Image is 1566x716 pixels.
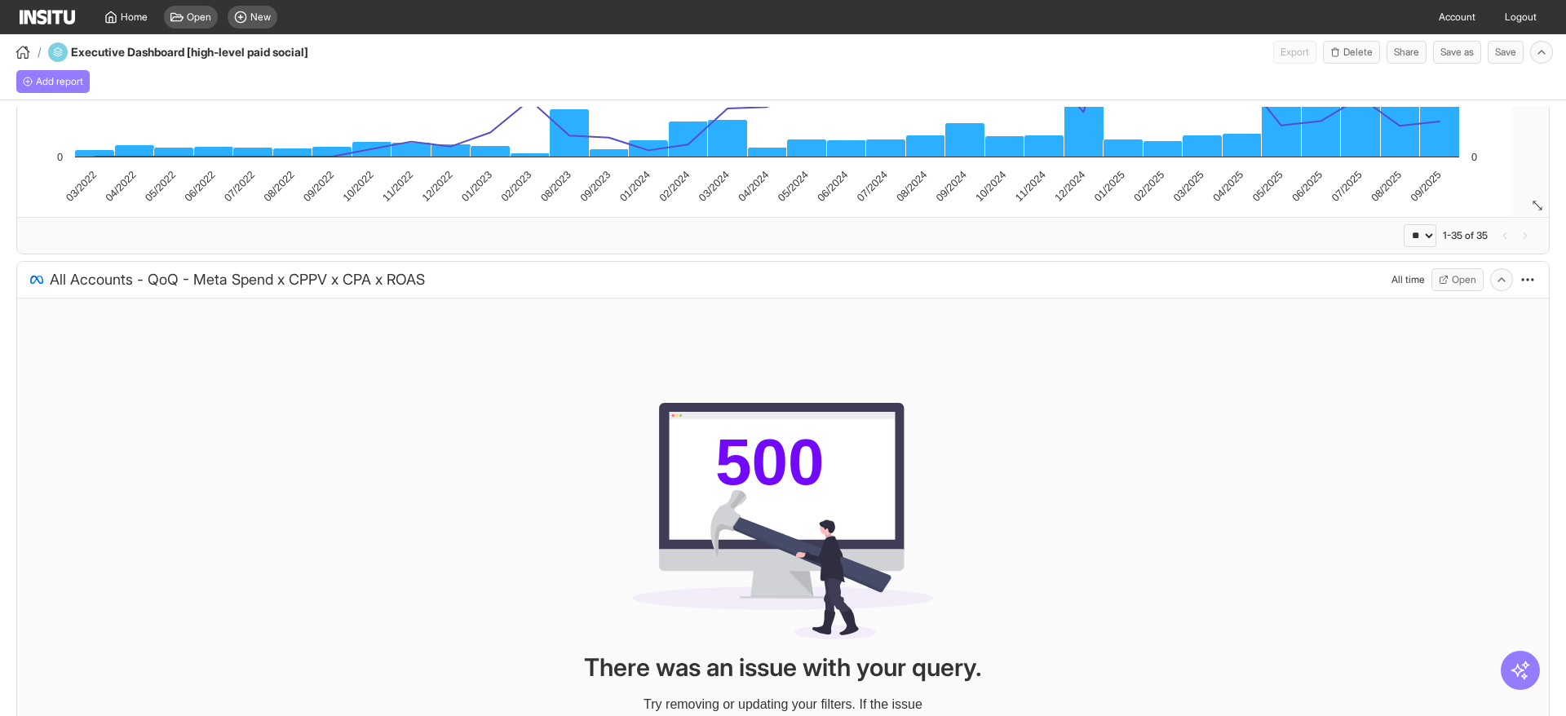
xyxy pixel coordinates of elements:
[1052,169,1087,204] tspan: 12/2024
[697,169,732,204] tspan: 03/2024
[1471,151,1477,163] text: 0
[1488,41,1524,64] button: Save
[1431,268,1484,291] button: Open
[1273,41,1316,64] span: Can currently only export from Insights reports.
[71,44,352,60] h4: Executive Dashboard [high-level paid social]
[934,169,969,204] tspan: 09/2024
[16,70,90,93] div: Add a report to get started
[973,169,1008,204] tspan: 10/2024
[340,169,375,204] tspan: 10/2022
[250,11,271,24] span: New
[584,652,982,682] h4: There was an issue with your query.
[617,169,652,204] tspan: 01/2024
[222,169,257,204] tspan: 07/2022
[38,44,42,60] span: /
[498,169,533,204] tspan: 02/2023
[1391,273,1425,286] div: All time
[261,169,296,204] tspan: 08/2022
[894,169,929,204] tspan: 08/2024
[13,42,42,62] button: /
[16,70,90,93] button: Add report
[1273,41,1316,64] button: Export
[657,169,692,204] tspan: 02/2024
[1387,41,1427,64] button: Share
[577,169,613,204] tspan: 09/2023
[20,10,75,24] img: Logo
[1369,169,1404,204] tspan: 08/2025
[143,169,178,204] tspan: 05/2022
[1170,169,1205,204] tspan: 03/2025
[1210,169,1245,204] tspan: 04/2025
[1433,41,1481,64] button: Save as
[1013,169,1048,204] tspan: 11/2024
[1443,229,1488,242] div: 1-35 of 35
[776,169,811,204] tspan: 05/2024
[48,42,352,62] div: Executive Dashboard [high-level paid social]
[815,169,850,204] tspan: 06/2024
[57,151,63,163] text: 0
[1323,41,1380,64] button: Delete
[1250,169,1285,204] tspan: 05/2025
[1091,169,1126,204] tspan: 01/2025
[380,169,415,204] tspan: 11/2022
[855,169,890,204] tspan: 07/2024
[1131,169,1166,204] tspan: 02/2025
[715,426,824,498] text: 500
[459,169,494,204] tspan: 01/2023
[50,268,425,291] span: All Accounts - QoQ - Meta Spend x CPPV x CPA x ROAS
[538,169,573,204] tspan: 08/2023
[103,169,138,204] tspan: 04/2022
[1329,169,1364,204] tspan: 07/2025
[64,169,99,204] tspan: 03/2022
[1408,169,1443,204] tspan: 09/2025
[1290,169,1325,204] tspan: 06/2025
[419,169,454,204] tspan: 12/2022
[36,75,83,88] span: Add report
[182,169,217,204] tspan: 06/2022
[187,11,211,24] span: Open
[736,169,771,204] tspan: 04/2024
[121,11,148,24] span: Home
[301,169,336,204] tspan: 09/2022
